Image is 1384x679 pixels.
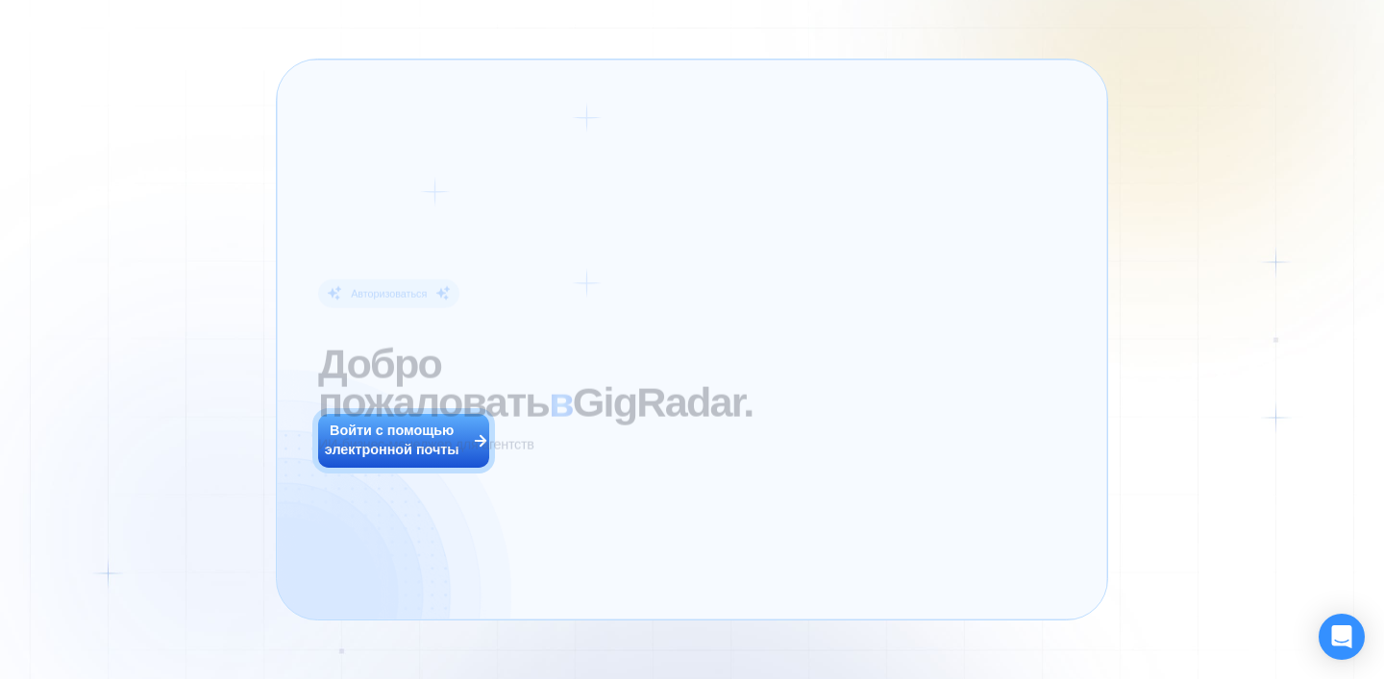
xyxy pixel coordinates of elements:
[351,287,427,299] font: Авторизоваться
[318,341,549,425] font: Добро пожаловать
[573,378,754,424] font: GigRadar.
[318,436,534,451] font: ИИ-бизнес-менеджер для агентств
[549,378,573,424] font: в
[1319,614,1365,660] div: Open Intercom Messenger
